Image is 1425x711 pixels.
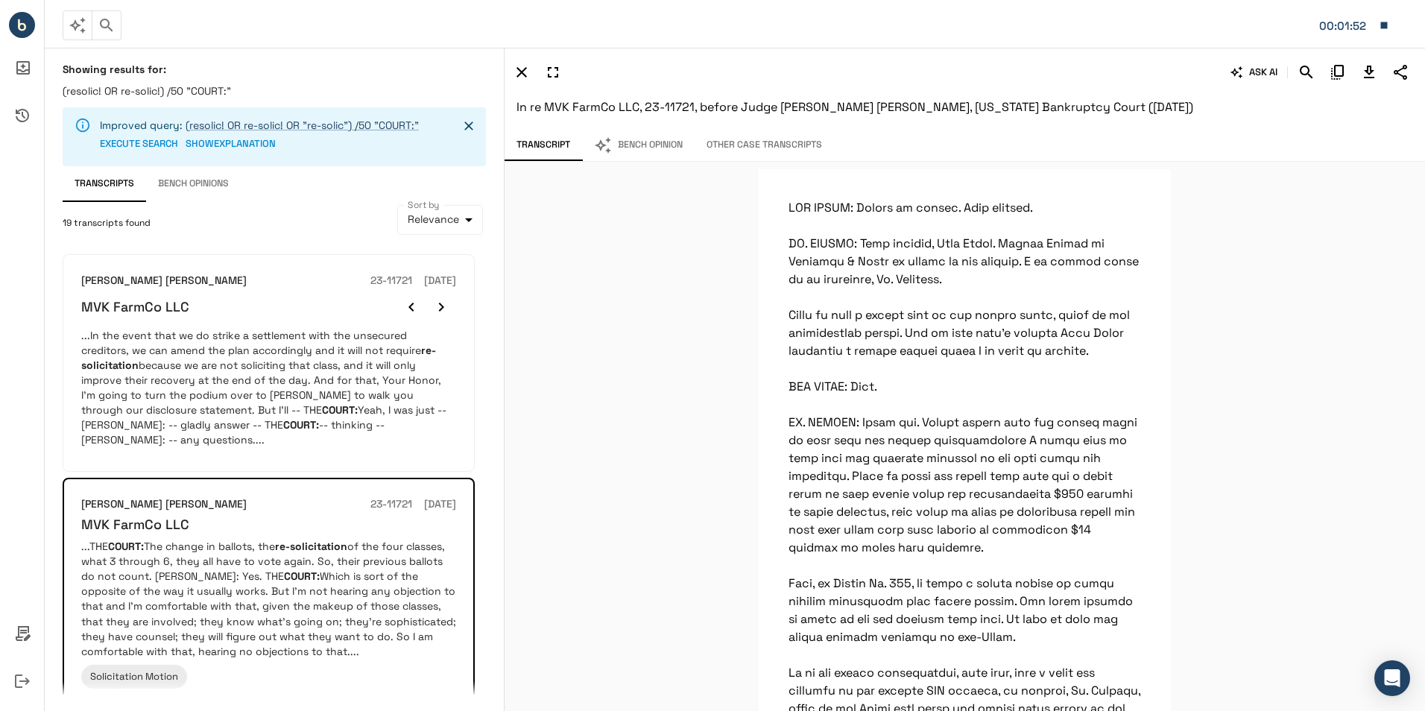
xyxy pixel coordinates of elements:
em: COURT: [283,418,319,432]
em: COURT: [322,403,358,417]
em: re-solicitation [81,344,436,372]
button: Close [458,115,480,137]
button: Matter: 443710.000002 [1312,10,1397,41]
p: (resolic! OR re-solic!) /50 "COURT:" [63,83,486,98]
h6: Showing results for: [63,63,486,76]
div: Open Intercom Messenger [1374,660,1410,696]
button: SHOWEXPLANATION [186,133,276,156]
a: (resolic! OR re-solic! OR "re-solic") /50 "COURT:" [186,118,419,132]
button: Other Case Transcripts [695,130,834,161]
h6: MVK FarmCo LLC [81,298,189,315]
button: Transcripts [63,166,146,202]
button: EXECUTE SEARCH [100,133,178,156]
em: COURT: [108,540,144,553]
span: 19 transcripts found [63,216,151,231]
button: Transcript [505,130,582,161]
p: Improved query: [100,118,419,133]
button: Copy Citation [1325,60,1350,85]
button: ASK AI [1227,60,1281,85]
h6: [PERSON_NAME] [PERSON_NAME] [81,496,247,513]
h6: [DATE] [424,496,456,513]
button: Download Transcript [1356,60,1382,85]
div: Relevance [397,205,483,235]
h6: 23-11721 [370,496,412,513]
p: ...In the event that we do strike a settlement with the unsecured creditors, we can amend the pla... [81,328,456,447]
button: Search [1294,60,1319,85]
h6: [PERSON_NAME] [PERSON_NAME] [81,273,247,289]
h6: 23-11721 [370,273,412,289]
h6: [DATE] [424,273,456,289]
div: Matter: 443710.000002 [1319,16,1371,36]
span: Solicitation Motion [90,670,178,683]
h6: MVK FarmCo LLC [81,516,189,533]
button: Bench Opinion [582,130,695,161]
em: re-solicitation [275,540,347,553]
span: In re MVK FarmCo LLC, 23-11721, before Judge [PERSON_NAME] [PERSON_NAME], [US_STATE] Bankruptcy C... [516,99,1193,115]
button: Bench Opinions [146,166,241,202]
em: COURT: [284,569,320,583]
p: ...THE The change in ballots, the of the four classes, what 3 through 6, they all have to vote ag... [81,539,456,658]
label: Sort by [408,198,440,211]
button: Share Transcript [1388,60,1413,85]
